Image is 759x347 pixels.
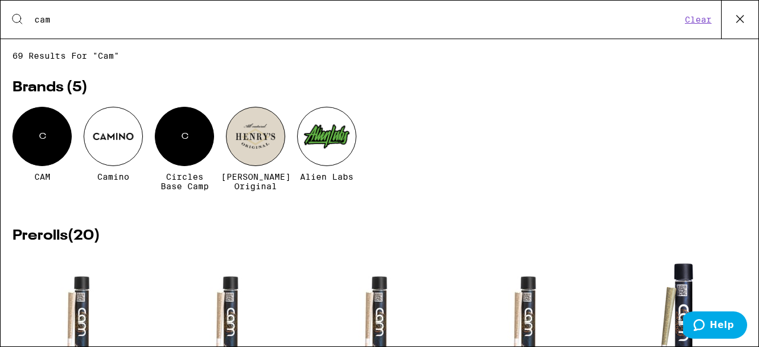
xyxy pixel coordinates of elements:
span: Circles Base Camp [155,172,214,191]
span: Alien Labs [300,172,353,182]
h2: Brands ( 5 ) [12,81,747,95]
span: [PERSON_NAME] Original [221,172,291,191]
span: Camino [97,172,129,182]
div: C [12,107,72,166]
h2: Prerolls ( 20 ) [12,229,747,243]
button: Clear [681,14,715,25]
span: 69 results for "cam" [12,51,747,61]
span: CAM [34,172,50,182]
iframe: Opens a widget where you can find more information [683,311,747,341]
div: C [155,107,214,166]
input: Search for products & categories [34,14,681,25]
